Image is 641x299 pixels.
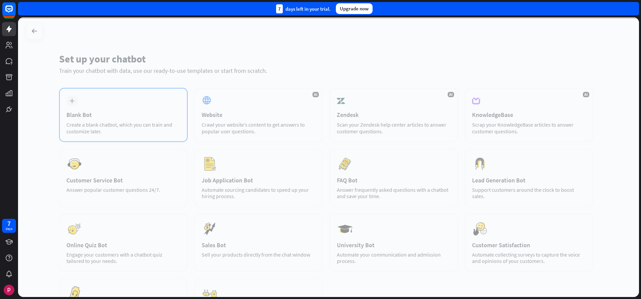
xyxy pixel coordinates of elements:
a: 7 days [2,219,16,233]
button: Open LiveChat chat widget [5,3,25,23]
div: Upgrade now [336,3,373,14]
div: days [6,227,12,231]
div: days left in your trial. [276,4,331,13]
div: 7 [276,4,283,13]
div: 7 [7,220,11,227]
